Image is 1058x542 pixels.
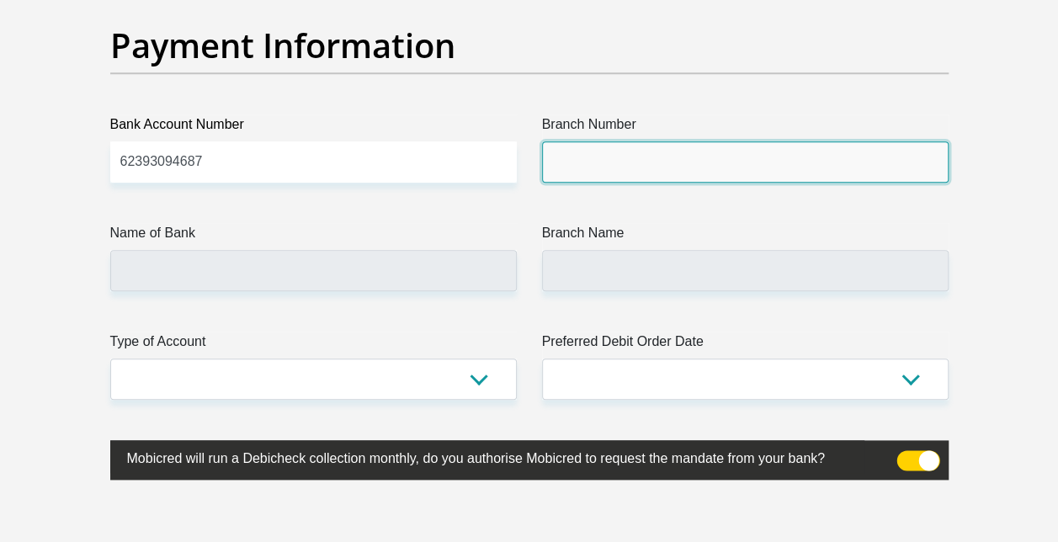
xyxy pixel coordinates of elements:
input: Branch Name [542,250,949,291]
label: Preferred Debit Order Date [542,332,949,359]
input: Name of Bank [110,250,517,291]
input: Bank Account Number [110,141,517,183]
label: Bank Account Number [110,114,517,141]
label: Branch Number [542,114,949,141]
input: Branch Number [542,141,949,183]
label: Name of Bank [110,223,517,250]
label: Mobicred will run a Debicheck collection monthly, do you authorise Mobicred to request the mandat... [110,440,864,473]
label: Branch Name [542,223,949,250]
h2: Payment Information [110,25,949,66]
label: Type of Account [110,332,517,359]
